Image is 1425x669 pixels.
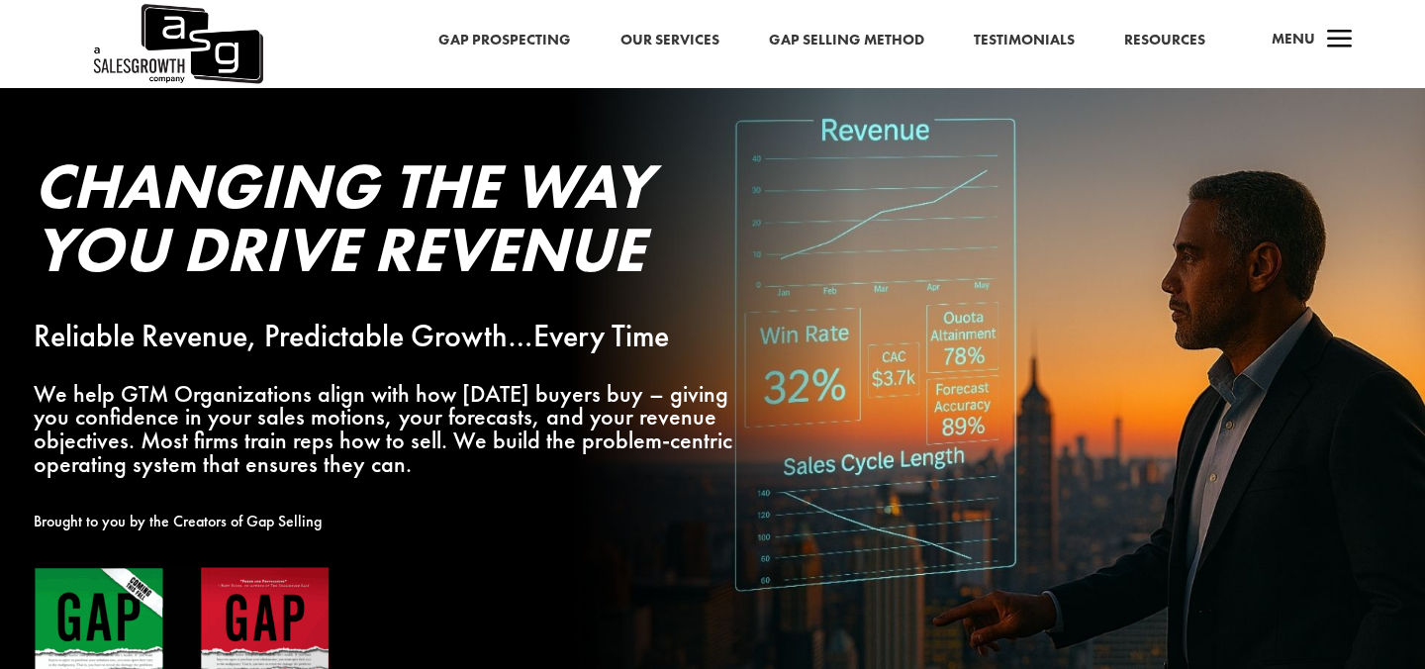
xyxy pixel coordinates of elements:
p: Brought to you by the Creators of Gap Selling [34,510,736,533]
span: a [1320,21,1360,60]
span: Menu [1272,29,1315,48]
a: Our Services [620,28,719,53]
p: Reliable Revenue, Predictable Growth…Every Time [34,325,736,348]
a: Resources [1124,28,1205,53]
p: We help GTM Organizations align with how [DATE] buyers buy – giving you confidence in your sales ... [34,382,736,476]
a: Gap Prospecting [438,28,571,53]
a: Testimonials [974,28,1075,53]
a: Gap Selling Method [769,28,924,53]
h2: Changing the Way You Drive Revenue [34,154,736,291]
